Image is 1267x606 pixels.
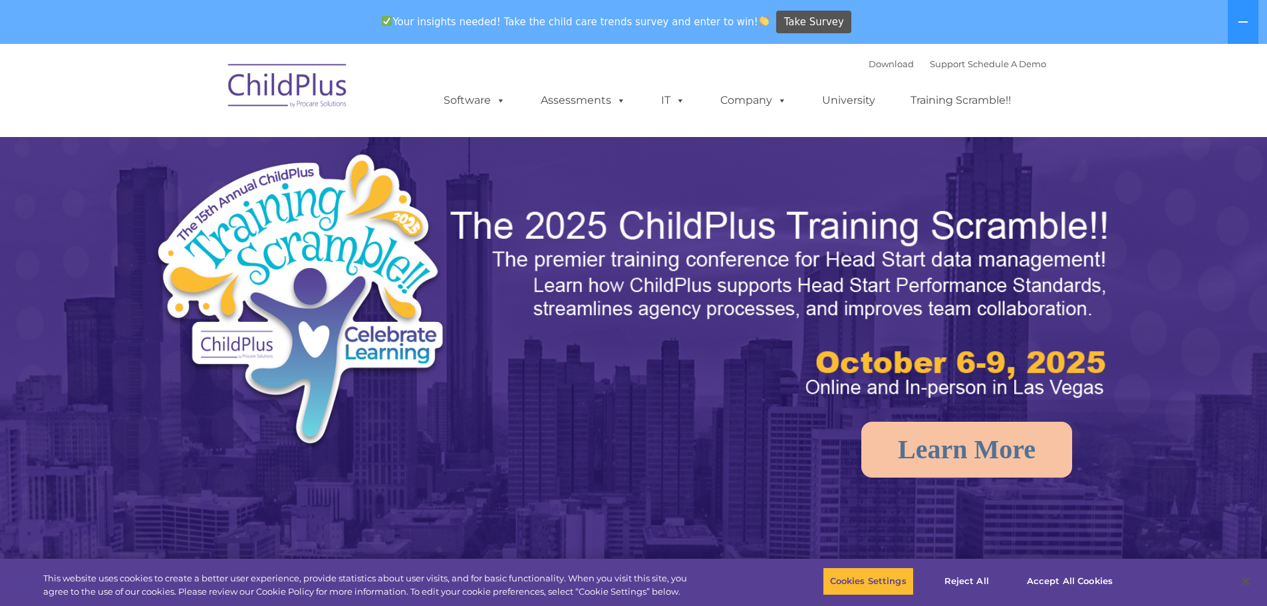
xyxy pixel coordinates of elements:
[185,88,225,98] span: Last name
[1020,567,1120,595] button: Accept All Cookies
[784,11,844,34] span: Take Survey
[648,87,698,114] a: IT
[1231,567,1260,596] button: Close
[707,87,800,114] a: Company
[968,59,1046,69] a: Schedule A Demo
[869,59,1046,69] font: |
[809,87,889,114] a: University
[930,59,965,69] a: Support
[897,87,1024,114] a: Training Scramble!!
[527,87,639,114] a: Assessments
[376,9,775,35] span: Your insights needed! Take the child care trends survey and enter to win!
[221,55,354,121] img: ChildPlus by Procare Solutions
[869,59,914,69] a: Download
[823,567,914,595] button: Cookies Settings
[776,11,851,34] a: Take Survey
[861,422,1072,478] a: Learn More
[759,16,769,26] img: 👏
[430,87,519,114] a: Software
[43,572,697,598] div: This website uses cookies to create a better user experience, provide statistics about user visit...
[185,142,241,152] span: Phone number
[925,567,1008,595] button: Reject All
[382,16,392,26] img: ✅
